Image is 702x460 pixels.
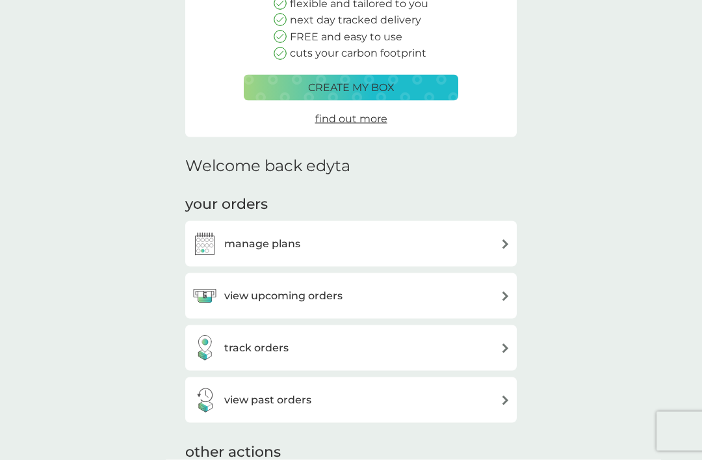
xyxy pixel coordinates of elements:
h2: Welcome back edyta [185,157,350,176]
p: FREE and easy to use [290,29,402,46]
img: arrow right [500,239,510,249]
h3: view upcoming orders [224,288,343,304]
h3: your orders [185,195,268,215]
span: find out more [315,113,387,125]
img: arrow right [500,291,510,301]
button: create my box [244,75,458,101]
a: find out more [315,111,387,128]
img: arrow right [500,344,510,353]
h3: track orders [224,340,289,357]
h3: view past orders [224,392,311,409]
img: arrow right [500,396,510,405]
p: next day tracked delivery [290,12,421,29]
h3: manage plans [224,236,300,252]
p: cuts your carbon footprint [290,45,426,62]
p: create my box [308,79,395,96]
